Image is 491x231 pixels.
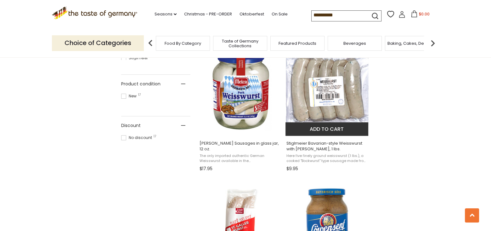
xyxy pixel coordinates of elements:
img: Meica Weisswurst Sausages in glass jar, 12 oz. [199,47,282,130]
span: Stiglmeier [121,55,150,61]
a: Beverages [343,41,366,46]
span: $17.95 [200,165,212,172]
span: Product condition [121,81,161,87]
span: $0.00 [419,11,430,17]
p: Choice of Categories [52,35,144,51]
span: 17 [138,93,141,96]
img: next arrow [426,37,439,49]
a: Meica Weisswurst Sausages in glass jar, 12 oz. [199,41,282,174]
span: 17 [154,135,156,138]
img: Stiglmeier Bavarian-style Weisswurst with Parsley, 1 lbs. [285,47,369,130]
a: Featured Products [279,41,316,46]
a: Christmas - PRE-ORDER [184,11,232,18]
span: New [121,93,138,99]
span: [PERSON_NAME] Sausages in glass jar, 12 oz. [200,141,281,152]
a: On Sale [272,11,288,18]
a: Taste of Germany Collections [215,39,265,48]
span: Here five finely ground weisswurst (1 lbs.), a cooked "Bockwurst" type sausage made from pork, ve... [286,153,368,163]
img: previous arrow [144,37,157,49]
span: The only imported authentic German Weisswurst available in the [GEOGRAPHIC_DATA]. Meica Weisswurs... [200,153,281,163]
a: Food By Category [165,41,201,46]
a: Seasons [155,11,177,18]
span: Discount [121,122,141,129]
a: Stiglmeier Bavarian-style Weisswurst with Parsley, 1 lbs. [285,41,369,174]
button: Add to cart [285,122,368,136]
button: $0.00 [407,10,433,20]
span: Stiglmeier Bavarian-style Weisswurst with [PERSON_NAME], 1 lbs. [286,141,368,152]
span: 1 [150,55,150,58]
span: No discount [121,135,154,141]
a: Oktoberfest [240,11,264,18]
span: $9.95 [286,165,298,172]
a: Baking, Cakes, Desserts [387,41,436,46]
